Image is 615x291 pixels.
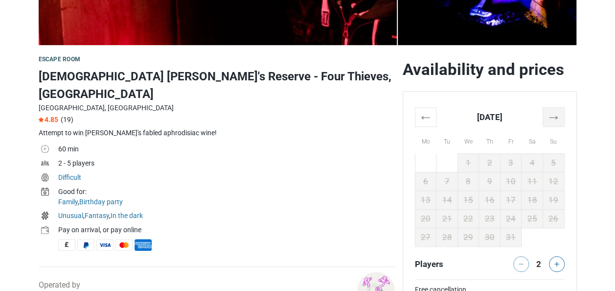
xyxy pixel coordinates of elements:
span: Escape room [39,56,80,63]
th: → [543,107,564,126]
td: 20 [415,209,436,228]
div: Good for: [58,187,395,197]
td: 13 [415,191,436,209]
td: 60 min [58,143,395,157]
th: Su [543,126,564,153]
span: Cash [58,239,75,251]
td: 5 [543,153,564,172]
th: [DATE] [436,107,543,126]
td: 11 [522,172,543,191]
td: 1 [457,153,479,172]
img: Star [39,117,44,122]
td: 14 [436,191,458,209]
td: 24 [500,209,522,228]
th: ← [415,107,436,126]
td: 2 [479,153,501,172]
td: 17 [500,191,522,209]
th: Tu [436,126,458,153]
th: Mo [415,126,436,153]
a: In the dark [111,212,143,219]
th: We [457,126,479,153]
td: 10 [500,172,522,191]
th: Fr [500,126,522,153]
div: [GEOGRAPHIC_DATA], [GEOGRAPHIC_DATA] [39,103,395,113]
td: 3 [500,153,522,172]
td: 15 [457,191,479,209]
td: 12 [543,172,564,191]
td: 18 [522,191,543,209]
a: Family [58,198,78,206]
td: 9 [479,172,501,191]
td: 30 [479,228,501,246]
span: PayPal [77,239,94,251]
td: 31 [500,228,522,246]
div: Attempt to win [PERSON_NAME]'s fabled aphrodisiac wine! [39,128,395,138]
a: Birthday party [79,198,123,206]
td: 8 [457,172,479,191]
h1: [DEMOGRAPHIC_DATA] [PERSON_NAME]'s Reserve - Four Thieves, [GEOGRAPHIC_DATA] [39,68,395,103]
span: (19) [61,116,73,123]
td: 22 [457,209,479,228]
th: Sa [522,126,543,153]
td: , , [58,210,395,224]
td: 2 - 5 players [58,157,395,171]
th: Th [479,126,501,153]
a: Unusual [58,212,83,219]
td: 26 [543,209,564,228]
td: 7 [436,172,458,191]
a: Fantasy [85,212,109,219]
td: 6 [415,172,436,191]
span: 4.85 [39,116,58,123]
h2: Availability and prices [403,60,577,79]
td: 23 [479,209,501,228]
span: American Express [135,239,152,251]
td: 28 [436,228,458,246]
td: 16 [479,191,501,209]
div: 2 [533,256,545,270]
td: 21 [436,209,458,228]
td: 4 [522,153,543,172]
td: 29 [457,228,479,246]
span: MasterCard [115,239,133,251]
div: Players [411,256,490,272]
td: , [58,186,395,210]
div: Pay on arrival, or pay online [58,225,395,235]
a: Difficult [58,173,81,181]
td: 27 [415,228,436,246]
td: 19 [543,191,564,209]
td: 25 [522,209,543,228]
span: Visa [96,239,114,251]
